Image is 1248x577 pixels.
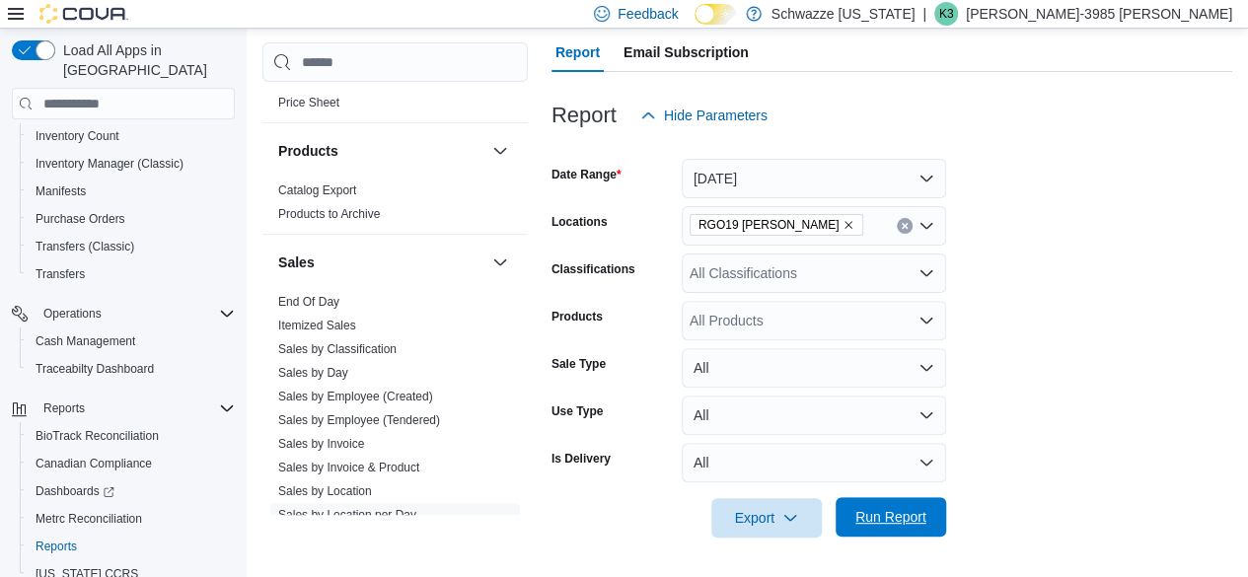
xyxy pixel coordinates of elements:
span: Reports [28,535,235,558]
a: Catalog Export [278,183,356,197]
span: Traceabilty Dashboard [36,361,154,377]
span: BioTrack Reconciliation [36,428,159,444]
button: All [682,396,946,435]
span: Dashboards [36,483,114,499]
button: Inventory Manager (Classic) [20,150,243,178]
span: Reports [36,397,235,420]
button: Operations [36,302,110,325]
span: Products to Archive [278,206,380,222]
span: Transfers [36,266,85,282]
button: Reports [4,395,243,422]
a: End Of Day [278,295,339,309]
a: Purchase Orders [28,207,133,231]
h3: Report [551,104,617,127]
span: Reports [43,400,85,416]
a: Inventory Count [28,124,127,148]
button: Run Report [836,497,946,537]
span: RGO19 [PERSON_NAME] [698,215,840,235]
a: Sales by Location [278,484,372,498]
span: Canadian Compliance [28,452,235,475]
a: Transfers [28,262,93,286]
span: Reports [36,539,77,554]
button: Canadian Compliance [20,450,243,477]
input: Dark Mode [695,4,736,25]
span: Manifests [28,180,235,203]
span: Cash Management [28,329,235,353]
button: Products [488,139,512,163]
label: Use Type [551,403,603,419]
a: Cash Management [28,329,143,353]
a: Products to Archive [278,207,380,221]
span: Transfers [28,262,235,286]
span: Sales by Location per Day [278,507,416,523]
span: Manifests [36,183,86,199]
button: Transfers [20,260,243,288]
label: Locations [551,214,608,230]
label: Classifications [551,261,635,277]
span: Price Sheet [278,95,339,110]
span: Sales by Invoice & Product [278,460,419,475]
a: Inventory Manager (Classic) [28,152,191,176]
span: Purchase Orders [36,211,125,227]
a: Sales by Classification [278,342,397,356]
span: Sales by Invoice [278,436,364,452]
a: Sales by Employee (Tendered) [278,413,440,427]
span: BioTrack Reconciliation [28,424,235,448]
span: Itemized Sales [278,318,356,333]
p: | [922,2,926,26]
span: Sales by Employee (Tendered) [278,412,440,428]
span: Inventory Manager (Classic) [28,152,235,176]
span: Inventory Count [36,128,119,144]
button: [DATE] [682,159,946,198]
span: Canadian Compliance [36,456,152,471]
a: Itemized Sales [278,319,356,332]
label: Sale Type [551,356,606,372]
span: Operations [36,302,235,325]
button: Inventory Count [20,122,243,150]
p: [PERSON_NAME]-3985 [PERSON_NAME] [966,2,1232,26]
span: Report [555,33,600,72]
span: Hide Parameters [664,106,768,125]
span: Sales by Location [278,483,372,499]
button: Open list of options [918,218,934,234]
a: Manifests [28,180,94,203]
span: Email Subscription [624,33,749,72]
button: Hide Parameters [632,96,775,135]
a: Sales by Location per Day [278,508,416,522]
a: Dashboards [28,479,122,503]
a: Sales by Invoice & Product [278,461,419,474]
span: Traceabilty Dashboard [28,357,235,381]
div: Pricing [262,91,528,122]
button: BioTrack Reconciliation [20,422,243,450]
a: Reports [28,535,85,558]
a: Metrc Reconciliation [28,507,150,531]
span: K3 [939,2,954,26]
span: Load All Apps in [GEOGRAPHIC_DATA] [55,40,235,80]
button: Purchase Orders [20,205,243,233]
span: Export [723,498,810,538]
img: Cova [39,4,128,24]
p: Schwazze [US_STATE] [771,2,916,26]
button: Open list of options [918,265,934,281]
span: Dark Mode [695,25,696,26]
span: Dashboards [28,479,235,503]
div: Kandice-3985 Marquez [934,2,958,26]
h3: Products [278,141,338,161]
span: Catalog Export [278,182,356,198]
button: Export [711,498,822,538]
button: Operations [4,300,243,327]
button: Remove RGO19 Hobbs from selection in this group [843,219,854,231]
span: Metrc Reconciliation [28,507,235,531]
span: Cash Management [36,333,135,349]
span: Purchase Orders [28,207,235,231]
a: Sales by Employee (Created) [278,390,433,403]
a: Sales by Day [278,366,348,380]
a: Price Sheet [278,96,339,109]
button: Sales [278,252,484,272]
a: Traceabilty Dashboard [28,357,162,381]
span: Operations [43,306,102,322]
button: Products [278,141,484,161]
span: Transfers (Classic) [36,239,134,254]
button: Cash Management [20,327,243,355]
a: Dashboards [20,477,243,505]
